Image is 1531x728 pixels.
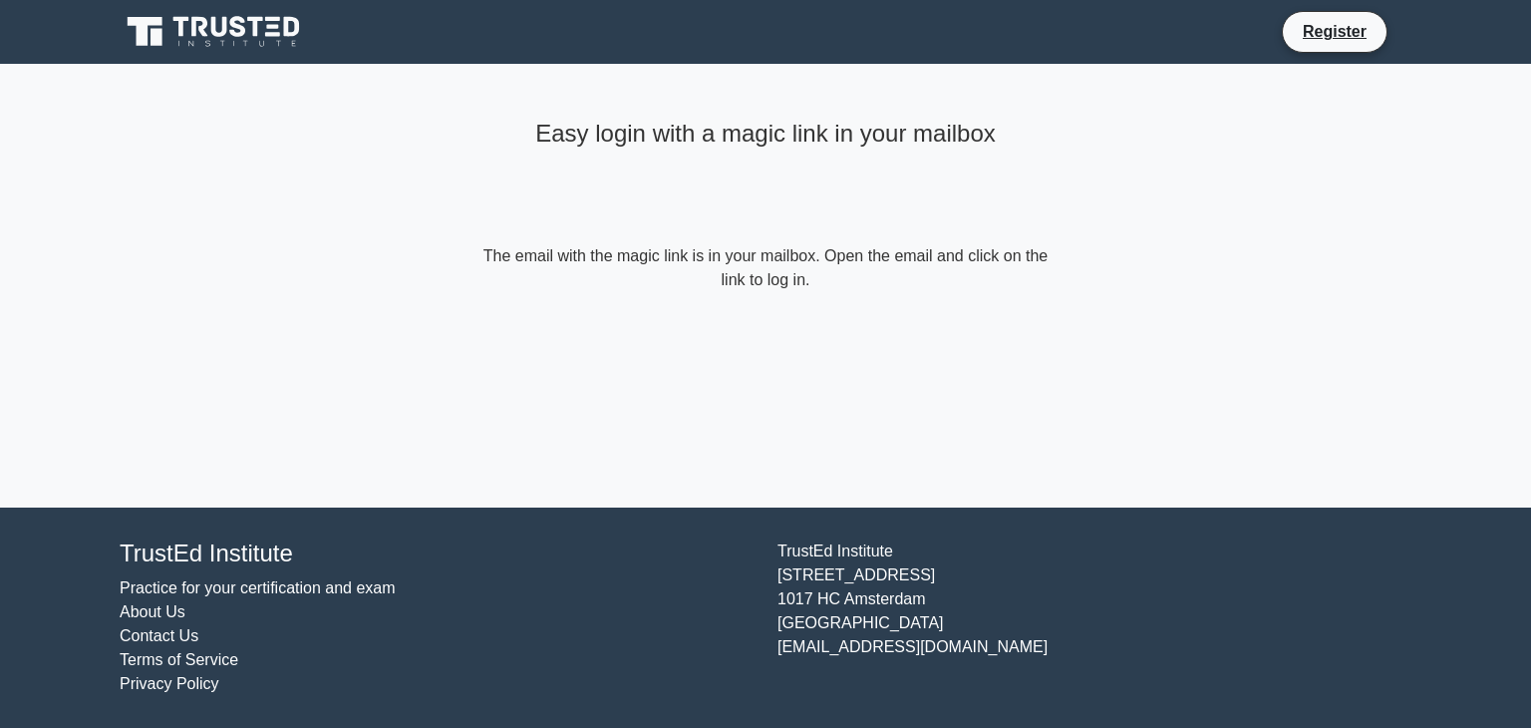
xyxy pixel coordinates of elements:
div: TrustEd Institute [STREET_ADDRESS] 1017 HC Amsterdam [GEOGRAPHIC_DATA] [EMAIL_ADDRESS][DOMAIN_NAME] [765,540,1423,696]
a: About Us [120,603,185,620]
a: Register [1291,19,1378,44]
a: Terms of Service [120,651,238,668]
h4: TrustEd Institute [120,540,754,568]
a: Privacy Policy [120,675,219,692]
a: Contact Us [120,627,198,644]
a: Practice for your certification and exam [120,579,396,596]
h4: Easy login with a magic link in your mailbox [478,120,1053,149]
form: The email with the magic link is in your mailbox. Open the email and click on the link to log in. [478,244,1053,292]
